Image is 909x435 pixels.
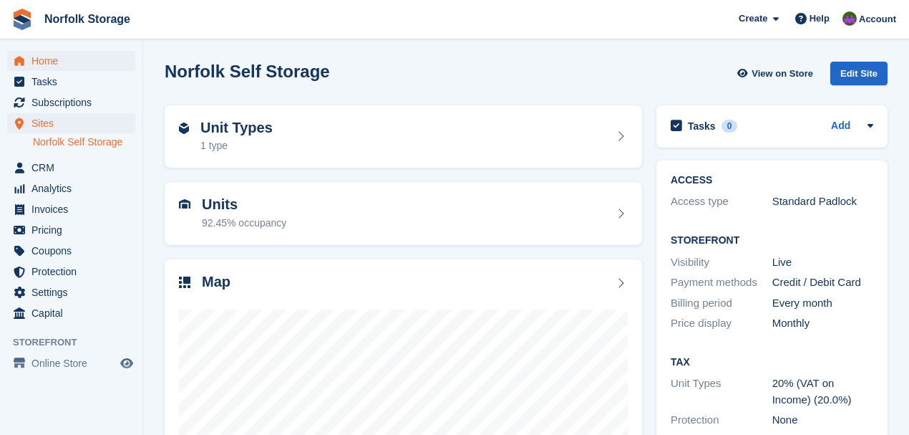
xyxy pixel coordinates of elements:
span: Home [31,51,117,71]
div: 20% (VAT on Income) (20.0%) [772,376,874,408]
div: Monthly [772,315,874,332]
div: Unit Types [671,376,772,408]
a: menu [7,92,135,113]
a: Norfolk Storage [39,7,136,31]
a: menu [7,303,135,323]
span: Pricing [31,220,117,240]
a: menu [7,113,135,133]
span: Online Store [31,353,117,373]
a: menu [7,158,135,178]
h2: Storefront [671,235,873,247]
div: Edit Site [830,62,888,85]
h2: Unit Types [200,120,273,136]
img: stora-icon-8386f47178a22dfd0bd8f6a31ec36ba5ce8667c1dd55bd0f319d3a0aa187defe.svg [11,9,33,30]
a: Add [831,118,850,135]
span: Help [810,11,830,26]
div: 1 type [200,138,273,153]
div: Billing period [671,295,772,312]
div: Live [772,254,874,271]
div: Standard Padlock [772,193,874,210]
span: Protection [31,262,117,282]
a: menu [7,72,135,92]
span: CRM [31,158,117,178]
span: Invoices [31,199,117,219]
div: Access type [671,193,772,210]
a: Unit Types 1 type [165,105,642,168]
a: Preview store [118,355,135,372]
h2: ACCESS [671,175,873,186]
div: None [772,412,874,429]
a: Norfolk Self Storage [33,135,135,149]
span: Storefront [13,335,142,350]
h2: Units [202,196,286,213]
a: Edit Site [830,62,888,91]
a: Units 92.45% occupancy [165,182,642,245]
div: 0 [721,120,738,133]
span: Capital [31,303,117,323]
span: Account [859,12,896,27]
a: menu [7,199,135,219]
img: map-icn-33ee37083ee616e46c38cad1a60f524a97daa1e2b2c8c0bc3eb3415660979fc1.svg [179,277,190,288]
div: Every month [772,295,874,312]
h2: Norfolk Self Storage [165,62,330,81]
a: menu [7,51,135,71]
span: Tasks [31,72,117,92]
img: unit-type-icn-2b2737a686de81e16bb02015468b77c625bbabd49415b5ef34ead5e3b44a266d.svg [179,123,189,134]
a: menu [7,241,135,261]
div: Credit / Debit Card [772,274,874,291]
img: unit-icn-7be61d7bf1b0ce9d3e12c5938cc71ed9869f7b940bace4675aadf7bd6d80202e.svg [179,199,190,209]
div: Price display [671,315,772,332]
span: Analytics [31,178,117,199]
div: Payment methods [671,274,772,291]
h2: Map [202,274,230,290]
span: Sites [31,113,117,133]
span: Subscriptions [31,92,117,113]
div: Visibility [671,254,772,271]
h2: Tax [671,357,873,368]
a: menu [7,220,135,240]
span: Settings [31,282,117,302]
a: menu [7,262,135,282]
h2: Tasks [688,120,716,133]
a: menu [7,282,135,302]
span: View on Store [752,67,813,81]
div: Protection [671,412,772,429]
div: 92.45% occupancy [202,216,286,231]
span: Create [739,11,767,26]
img: Tom Pearson [842,11,857,26]
a: menu [7,178,135,199]
a: View on Store [735,62,819,85]
a: menu [7,353,135,373]
span: Coupons [31,241,117,261]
